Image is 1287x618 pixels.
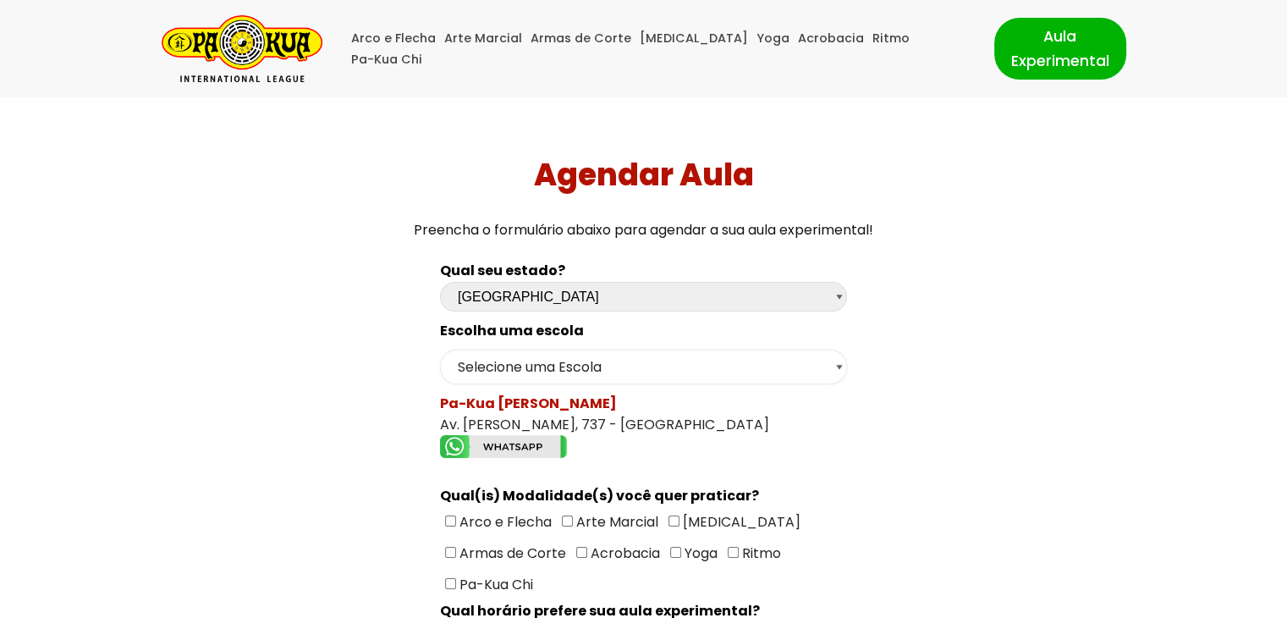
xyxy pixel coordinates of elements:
a: Acrobacia [798,28,864,49]
span: Yoga [681,544,718,563]
b: Qual seu estado? [440,261,565,280]
span: Arte Marcial [573,512,658,532]
div: Av. [PERSON_NAME], 737 - [GEOGRAPHIC_DATA] [440,393,847,464]
input: Acrobacia [576,547,587,558]
a: [MEDICAL_DATA] [640,28,748,49]
span: Armas de Corte [456,544,566,563]
a: Ritmo [872,28,910,49]
span: Ritmo [739,544,781,563]
input: Arco e Flecha [445,516,456,527]
spam: Qual(is) Modalidade(s) você quer praticar? [440,486,759,505]
img: whatsapp [440,435,567,458]
a: Pa-Kua Chi [351,49,422,70]
span: Arco e Flecha [456,512,552,532]
a: Pa-Kua Brasil Uma Escola de conhecimentos orientais para toda a família. Foco, habilidade concent... [162,15,322,82]
spam: Pa-Kua [PERSON_NAME] [440,394,617,413]
span: Acrobacia [587,544,660,563]
input: Armas de Corte [445,547,456,558]
input: Yoga [670,547,681,558]
a: Aula Experimental [994,18,1126,79]
p: Preencha o formulário abaixo para agendar a sua aula experimental! [7,218,1281,241]
span: [MEDICAL_DATA] [679,512,800,532]
input: Arte Marcial [562,516,573,527]
div: Menu primário [348,28,969,70]
a: Arco e Flecha [351,28,436,49]
a: Yoga [756,28,789,49]
a: Arte Marcial [444,28,522,49]
input: Ritmo [728,547,739,558]
a: Armas de Corte [531,28,631,49]
input: Pa-Kua Chi [445,578,456,589]
input: [MEDICAL_DATA] [668,516,679,527]
spam: Escolha uma escola [440,321,584,340]
span: Pa-Kua Chi [456,575,533,594]
h1: Agendar Aula [7,157,1281,193]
